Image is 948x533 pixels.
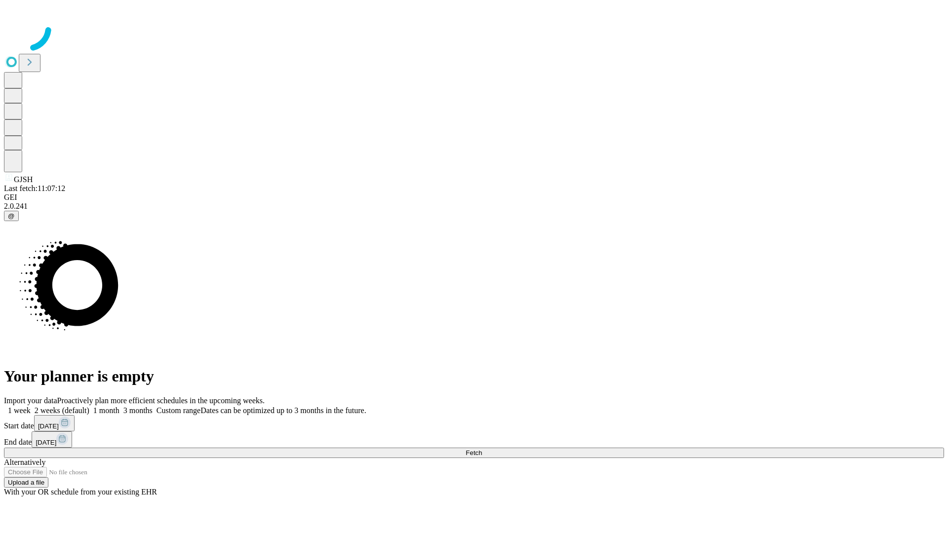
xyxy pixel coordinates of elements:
[4,431,944,448] div: End date
[4,448,944,458] button: Fetch
[200,406,366,415] span: Dates can be optimized up to 3 months in the future.
[4,193,944,202] div: GEI
[57,396,265,405] span: Proactively plan more efficient schedules in the upcoming weeks.
[4,415,944,431] div: Start date
[4,477,48,488] button: Upload a file
[32,431,72,448] button: [DATE]
[4,396,57,405] span: Import your data
[14,175,33,184] span: GJSH
[38,422,59,430] span: [DATE]
[8,212,15,220] span: @
[34,415,75,431] button: [DATE]
[4,458,45,466] span: Alternatively
[466,449,482,457] span: Fetch
[4,202,944,211] div: 2.0.241
[123,406,153,415] span: 3 months
[4,184,65,192] span: Last fetch: 11:07:12
[35,406,89,415] span: 2 weeks (default)
[157,406,200,415] span: Custom range
[8,406,31,415] span: 1 week
[36,439,56,446] span: [DATE]
[93,406,119,415] span: 1 month
[4,211,19,221] button: @
[4,488,157,496] span: With your OR schedule from your existing EHR
[4,367,944,385] h1: Your planner is empty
